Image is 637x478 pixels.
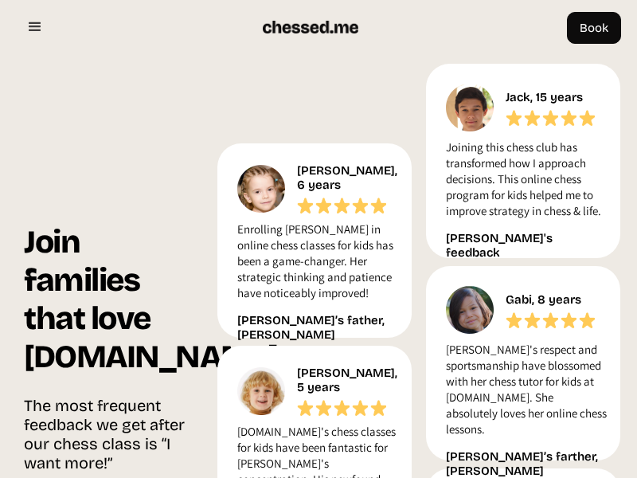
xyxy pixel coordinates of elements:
[237,221,398,309] p: Enrolling [PERSON_NAME] in online chess classes for kids has been a game-changer. Her strategic t...
[24,388,197,476] div: The most frequent feedback we get after our chess class is “I want more!”
[446,139,607,227] p: Joining this chess club has transformed how I approach decisions. This online chess program for k...
[237,313,398,342] div: [PERSON_NAME]’s father, [PERSON_NAME]
[446,231,607,260] div: [PERSON_NAME]'s feedback
[506,90,587,104] div: Jack, 15 years
[446,449,607,478] div: [PERSON_NAME]’s farther, [PERSON_NAME]
[24,223,197,388] h1: Join families that love [DOMAIN_NAME]
[567,12,621,44] a: Book
[506,292,585,307] div: Gabi, 8 years
[297,366,401,394] div: [PERSON_NAME], 5 years
[16,8,54,46] div: menu
[297,163,401,192] div: [PERSON_NAME], 6 years
[446,342,607,445] p: [PERSON_NAME]'s respect and sportsmanship have blossomed with her chess tutor for kids at [DOMAIN...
